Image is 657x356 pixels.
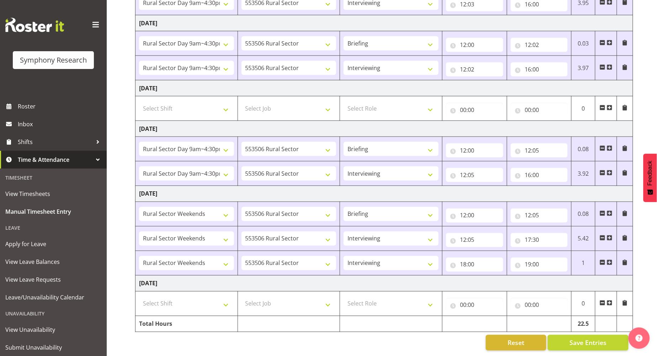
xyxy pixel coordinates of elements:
[18,154,92,165] span: Time & Attendance
[572,227,595,251] td: 5.42
[2,203,105,220] a: Manual Timesheet Entry
[136,80,633,96] td: [DATE]
[2,288,105,306] a: Leave/Unavailability Calendar
[511,62,568,76] input: Click to select...
[446,233,503,247] input: Click to select...
[18,119,103,129] span: Inbox
[5,256,101,267] span: View Leave Balances
[5,188,101,199] span: View Timesheets
[572,161,595,186] td: 3.92
[20,55,87,65] div: Symphony Research
[572,316,595,332] td: 22.5
[18,101,103,112] span: Roster
[18,137,92,147] span: Shifts
[643,154,657,202] button: Feedback - Show survey
[572,56,595,80] td: 3.97
[572,31,595,56] td: 0.03
[2,170,105,185] div: Timesheet
[2,306,105,321] div: Unavailability
[486,335,546,351] button: Reset
[511,103,568,117] input: Click to select...
[5,18,64,32] img: Rosterit website logo
[136,15,633,31] td: [DATE]
[136,276,633,292] td: [DATE]
[2,235,105,253] a: Apply for Leave
[446,298,503,312] input: Click to select...
[511,257,568,272] input: Click to select...
[2,220,105,235] div: Leave
[136,121,633,137] td: [DATE]
[5,239,101,249] span: Apply for Leave
[508,338,524,347] span: Reset
[2,185,105,203] a: View Timesheets
[2,271,105,288] a: View Leave Requests
[572,292,595,316] td: 0
[511,208,568,223] input: Click to select...
[569,338,606,347] span: Save Entries
[5,206,101,217] span: Manual Timesheet Entry
[446,168,503,182] input: Click to select...
[572,96,595,121] td: 0
[136,316,238,332] td: Total Hours
[136,186,633,202] td: [DATE]
[446,143,503,158] input: Click to select...
[572,137,595,161] td: 0.08
[511,38,568,52] input: Click to select...
[636,335,643,342] img: help-xxl-2.png
[446,103,503,117] input: Click to select...
[647,161,653,186] span: Feedback
[5,324,101,335] span: View Unavailability
[511,298,568,312] input: Click to select...
[446,257,503,272] input: Click to select...
[548,335,629,351] button: Save Entries
[446,38,503,52] input: Click to select...
[2,321,105,339] a: View Unavailability
[511,168,568,182] input: Click to select...
[5,292,101,303] span: Leave/Unavailability Calendar
[5,274,101,285] span: View Leave Requests
[2,253,105,271] a: View Leave Balances
[511,233,568,247] input: Click to select...
[446,208,503,223] input: Click to select...
[572,202,595,227] td: 0.08
[572,251,595,276] td: 1
[446,62,503,76] input: Click to select...
[511,143,568,158] input: Click to select...
[5,342,101,353] span: Submit Unavailability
